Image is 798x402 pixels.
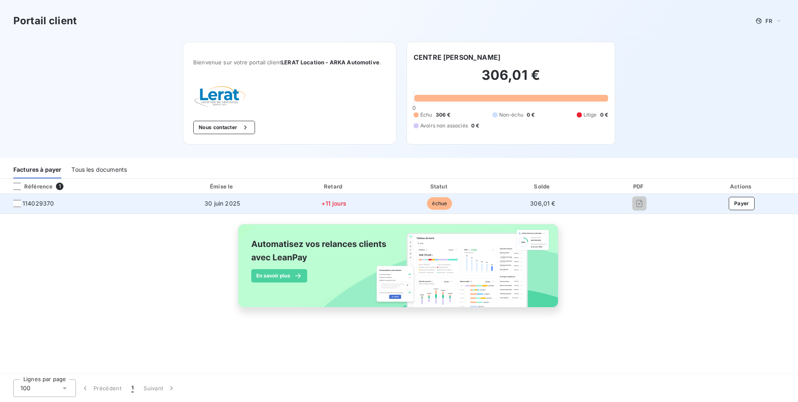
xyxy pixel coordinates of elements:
span: Litige [583,111,597,119]
button: 1 [126,379,139,397]
span: Échu [420,111,432,119]
span: +11 jours [321,200,346,207]
span: 0 € [600,111,608,119]
span: Non-échu [499,111,523,119]
span: 306 € [436,111,451,119]
button: Nous contacter [193,121,255,134]
div: Solde [493,182,592,191]
span: échue [427,197,452,210]
img: banner [230,219,568,322]
div: Tous les documents [71,161,127,178]
div: Émise le [166,182,279,191]
h3: Portail client [13,13,77,28]
div: Actions [687,182,796,191]
h2: 306,01 € [414,67,608,92]
div: Statut [389,182,490,191]
span: 1 [131,384,134,392]
span: 100 [20,384,30,392]
div: PDF [595,182,683,191]
span: 0 € [471,122,479,130]
span: Bienvenue sur votre portail client . [193,59,386,66]
span: 1 [56,183,63,190]
span: 0 € [527,111,535,119]
h6: CENTRE [PERSON_NAME] [414,52,500,62]
button: Suivant [139,379,181,397]
div: Factures à payer [13,161,61,178]
img: Company logo [193,86,247,107]
span: LERAT Location - ARKA Automotive [281,59,379,66]
div: Référence [7,183,53,190]
span: 306,01 € [530,200,555,207]
span: 0 [412,104,416,111]
span: FR [765,18,772,24]
span: Avoirs non associés [420,122,468,130]
div: Retard [282,182,386,191]
button: Payer [729,197,755,210]
span: 30 juin 2025 [205,200,240,207]
span: 114029370 [23,199,54,208]
button: Précédent [76,379,126,397]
